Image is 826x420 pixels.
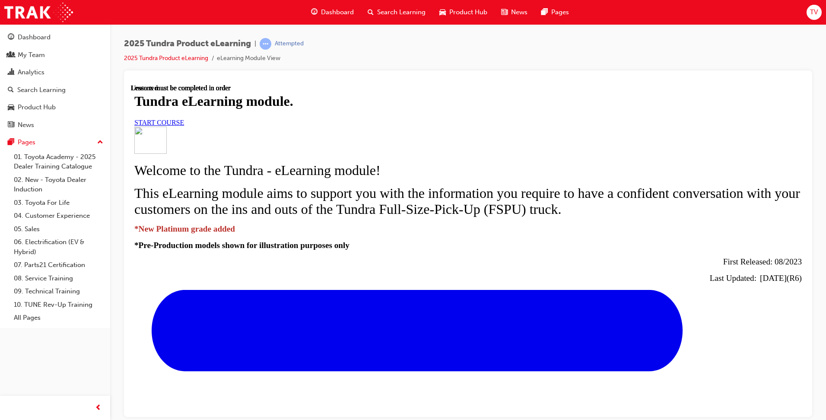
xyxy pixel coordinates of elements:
[10,235,107,258] a: 06. Electrification (EV & Hybrid)
[8,51,14,59] span: people-icon
[8,69,14,76] span: chart-icon
[629,189,671,198] span: [DATE](R6)
[124,39,251,49] span: 2025 Tundra Product eLearning
[3,9,671,25] h1: Tundra eLearning module.
[18,102,56,112] div: Product Hub
[3,134,107,150] button: Pages
[501,7,508,18] span: news-icon
[807,5,822,20] button: TV
[8,139,14,146] span: pages-icon
[17,85,66,95] div: Search Learning
[494,3,534,21] a: news-iconNews
[8,34,14,41] span: guage-icon
[10,285,107,298] a: 09. Technical Training
[3,28,107,134] button: DashboardMy TeamAnalyticsSearch LearningProduct HubNews
[254,39,256,49] span: |
[8,86,14,94] span: search-icon
[260,38,271,50] span: learningRecordVerb_ATTEMPT-icon
[10,209,107,223] a: 04. Customer Experience
[10,311,107,325] a: All Pages
[3,64,107,80] a: Analytics
[3,99,107,115] a: Product Hub
[368,7,374,18] span: search-icon
[18,120,34,130] div: News
[10,298,107,312] a: 10. TUNE Rev-Up Training
[217,54,280,64] li: eLearning Module View
[810,7,818,17] span: TV
[3,101,669,133] span: This eLearning module aims to support you with the information you require to have a confident co...
[3,117,107,133] a: News
[361,3,432,21] a: search-iconSearch Learning
[8,104,14,111] span: car-icon
[97,137,103,148] span: up-icon
[511,7,527,17] span: News
[304,3,361,21] a: guage-iconDashboard
[3,78,250,94] span: Welcome to the Tundra - eLearning module!
[10,272,107,285] a: 08. Service Training
[534,3,576,21] a: pages-iconPages
[3,82,107,98] a: Search Learning
[579,189,626,198] span: Last Updated:
[8,121,14,129] span: news-icon
[18,50,45,60] div: My Team
[18,32,51,42] div: Dashboard
[3,29,107,45] a: Dashboard
[10,173,107,196] a: 02. New - Toyota Dealer Induction
[551,7,569,17] span: Pages
[10,196,107,210] a: 03. Toyota For Life
[10,223,107,236] a: 05. Sales
[10,150,107,173] a: 01. Toyota Academy - 2025 Dealer Training Catalogue
[4,3,73,22] img: Trak
[377,7,426,17] span: Search Learning
[592,173,671,182] span: First Released: 08/2023
[3,140,104,149] strong: *New Platinum grade added
[3,156,219,165] strong: *Pre-Production models shown for illustration purposes only
[541,7,548,18] span: pages-icon
[95,403,102,414] span: prev-icon
[10,258,107,272] a: 07. Parts21 Certification
[3,35,53,42] a: START COURSE
[311,7,318,18] span: guage-icon
[321,7,354,17] span: Dashboard
[124,54,208,62] a: 2025 Tundra Product eLearning
[18,67,44,77] div: Analytics
[439,7,446,18] span: car-icon
[3,47,107,63] a: My Team
[18,137,35,147] div: Pages
[449,7,487,17] span: Product Hub
[432,3,494,21] a: car-iconProduct Hub
[275,40,304,48] div: Attempted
